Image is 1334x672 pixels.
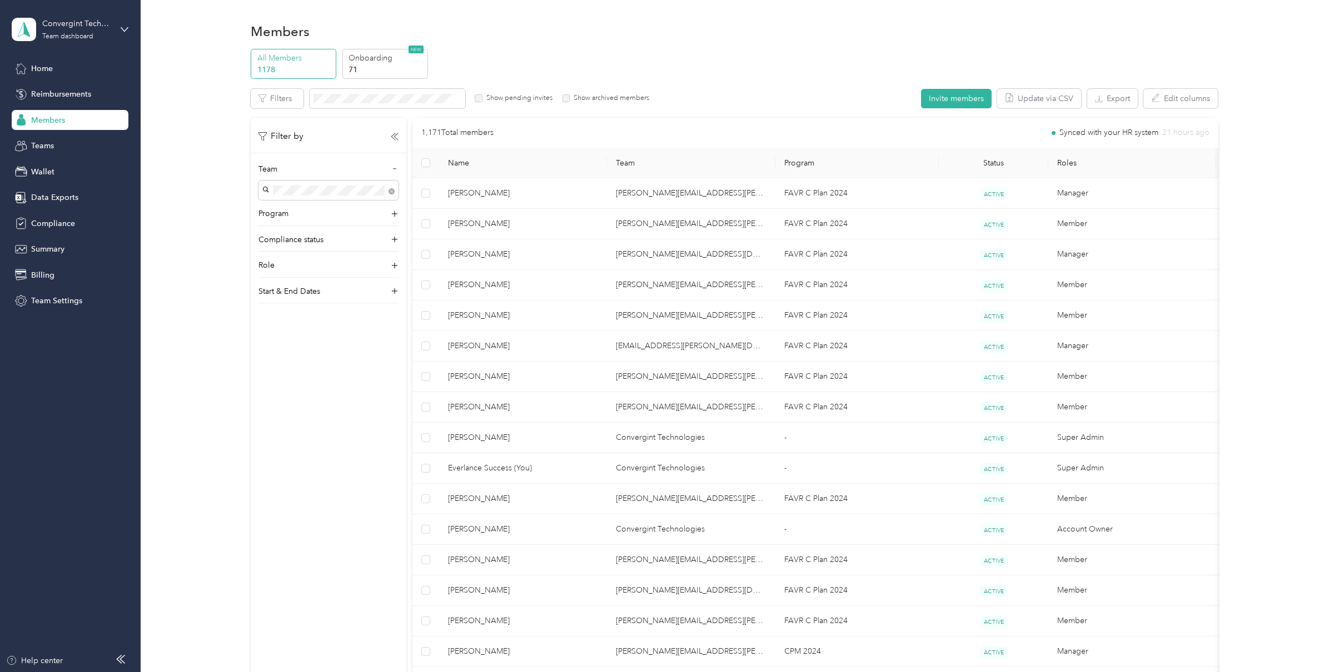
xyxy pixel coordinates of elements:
td: Convergint Technologies [607,453,775,484]
div: Team dashboard [42,33,93,40]
td: Scott Moeller [439,209,607,239]
p: Filter by [258,129,303,143]
td: dylan.hively@convergint.com [607,392,775,423]
span: [PERSON_NAME] [448,523,598,535]
td: matt.dow@convergint.com [607,575,775,606]
th: Program [775,148,939,178]
td: Manager [1048,178,1216,209]
td: Member [1048,606,1216,636]
td: FAVR C Plan 2024 [775,300,939,331]
span: 21 hours ago [1162,129,1209,137]
span: [PERSON_NAME] [448,615,598,627]
span: ACTIVE [980,646,1008,658]
td: Super Admin [1048,423,1216,453]
td: Justin Harvey [439,545,607,575]
span: Teams [31,140,54,152]
label: Show pending invites [482,93,552,103]
td: FAVR C Plan 2024 [775,575,939,606]
td: Sara Calenberg [439,423,607,453]
span: Data Exports [31,192,78,203]
span: Summary [31,243,64,255]
span: [PERSON_NAME] [448,218,598,230]
td: Jason Lopez [439,575,607,606]
td: Member [1048,362,1216,392]
span: Compliance [31,218,75,229]
th: Roles [1048,148,1216,178]
th: Name [439,148,607,178]
td: FAVR C Plan 2024 [775,484,939,514]
p: Start & End Dates [258,285,320,297]
button: Invite members [921,89,992,108]
p: 71 [349,64,424,76]
span: [PERSON_NAME] [448,187,598,199]
td: christian.kwiecien@convergint.com [607,331,775,362]
div: Convergint Technologies [42,18,112,29]
td: FAVR C Plan 2024 [775,209,939,239]
td: FAVR C Plan 2024 [775,362,939,392]
td: mike.painter@convergint.com [607,270,775,300]
span: ACTIVE [980,402,1008,414]
span: [PERSON_NAME] [448,584,598,596]
td: Member [1048,300,1216,331]
td: Super Admin [1048,453,1216,484]
td: Member [1048,575,1216,606]
span: [PERSON_NAME] [448,493,598,505]
td: derek.tokuda@convergint.com [607,606,775,636]
td: Donald Beres [439,606,607,636]
span: Team Settings [31,295,82,307]
iframe: Everlance-gr Chat Button Frame [1272,610,1334,672]
label: Show archived members [570,93,649,103]
td: - [775,453,939,484]
span: [PERSON_NAME] [448,309,598,322]
td: FAVR C Plan 2024 [775,331,939,362]
td: brian.ashton@convergint.com [607,239,775,270]
span: [PERSON_NAME] [448,645,598,658]
span: ACTIVE [980,463,1008,475]
td: stephanie.plumer@convergint.com [607,209,775,239]
span: ACTIVE [980,219,1008,230]
span: Reimbursements [31,88,91,100]
span: Synced with your HR system [1059,129,1158,137]
td: FAVR C Plan 2024 [775,392,939,423]
span: Members [31,114,65,126]
td: FAVR C Plan 2024 [775,178,939,209]
span: Billing [31,269,54,281]
span: [PERSON_NAME] [448,432,598,444]
span: ACTIVE [980,585,1008,597]
td: terryann.schwiederek@convergint.com [607,300,775,331]
button: Export [1087,89,1138,108]
span: ACTIVE [980,433,1008,444]
span: [PERSON_NAME] [448,554,598,566]
span: Wallet [31,166,54,178]
span: Name [448,158,598,168]
td: curt.tarpley@convergint.com [607,178,775,209]
td: - [775,514,939,545]
td: Member [1048,392,1216,423]
td: brian.henne@convergint.com [607,545,775,575]
span: ACTIVE [980,555,1008,566]
span: ACTIVE [980,494,1008,505]
td: Ryan Mossi [439,270,607,300]
td: Patrick Gillespie [439,392,607,423]
span: ACTIVE [980,188,1008,200]
button: Filters [251,89,303,108]
td: Member [1048,484,1216,514]
td: Member [1048,270,1216,300]
td: Convergint Technologies [607,514,775,545]
td: Brian Ingram [439,362,607,392]
button: Update via CSV [997,89,1081,108]
p: 1178 [257,64,333,76]
td: peter.conlon@convergint.com [607,362,775,392]
span: Home [31,63,53,74]
p: Team [258,163,277,175]
div: Help center [6,655,63,666]
td: FAVR C Plan 2024 [775,545,939,575]
td: Ian Richey [439,484,607,514]
span: [PERSON_NAME] [448,248,598,260]
td: Convergint Technologies [607,423,775,453]
span: [PERSON_NAME] [448,401,598,413]
td: Account Owner [1048,514,1216,545]
td: FAVR C Plan 2024 [775,606,939,636]
td: andy.watts@convergint.com [607,636,775,667]
td: Curtis Tarpley [439,178,607,209]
